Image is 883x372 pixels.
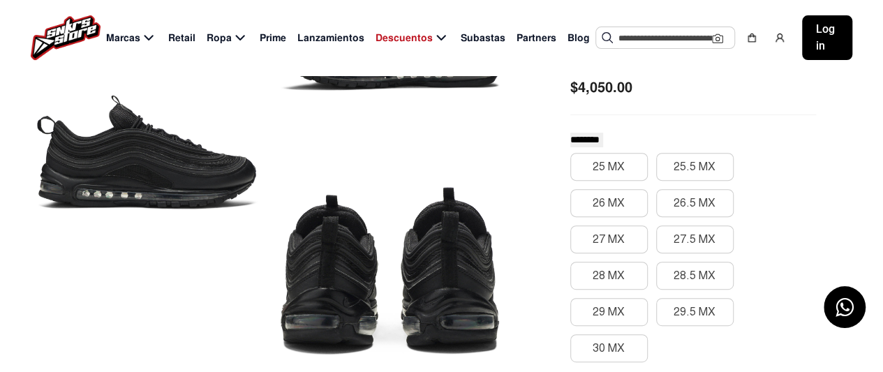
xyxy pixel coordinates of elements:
[297,31,364,45] span: Lanzamientos
[570,153,648,181] button: 25 MX
[461,31,505,45] span: Subastas
[602,32,613,43] img: Buscar
[567,31,590,45] span: Blog
[656,262,734,290] button: 28.5 MX
[570,262,648,290] button: 28 MX
[774,32,785,43] img: user
[816,21,838,54] span: Log in
[106,31,140,45] span: Marcas
[570,77,632,98] span: $4,050.00
[656,189,734,217] button: 26.5 MX
[570,225,648,253] button: 27 MX
[570,298,648,326] button: 29 MX
[207,31,232,45] span: Ropa
[656,153,734,181] button: 25.5 MX
[656,225,734,253] button: 27.5 MX
[746,32,757,43] img: shopping
[168,31,195,45] span: Retail
[656,298,734,326] button: 29.5 MX
[517,31,556,45] span: Partners
[31,15,101,60] img: logo
[712,33,723,44] img: Cámara
[570,334,648,362] button: 30 MX
[570,189,648,217] button: 26 MX
[376,31,433,45] span: Descuentos
[260,31,286,45] span: Prime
